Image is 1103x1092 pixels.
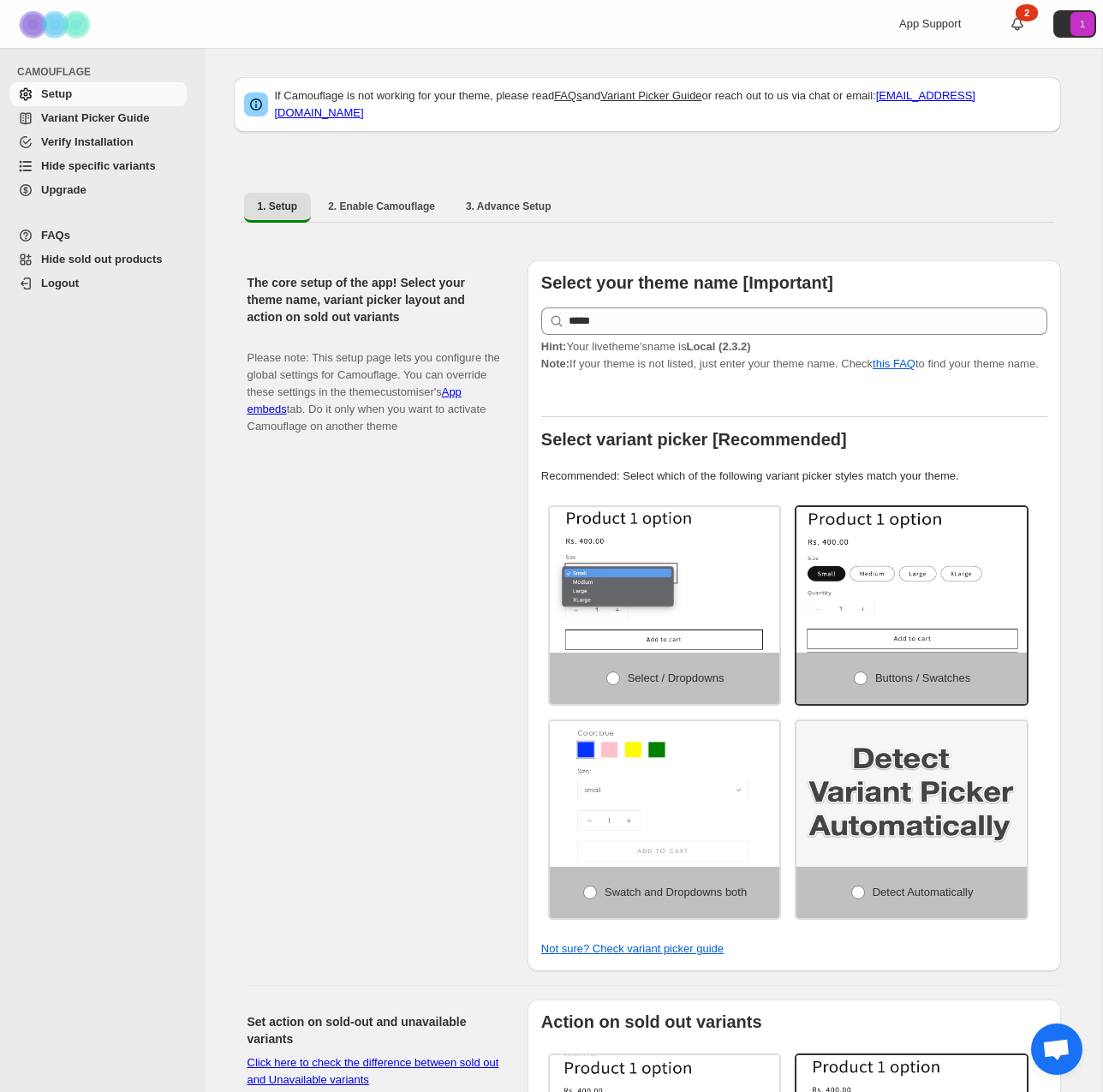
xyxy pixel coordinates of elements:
a: 2 [1009,15,1026,33]
b: Action on sold out variants [541,1012,762,1031]
div: Open chat [1031,1023,1082,1075]
strong: Local (2.3.2) [686,340,750,353]
span: Avatar with initials 1 [1070,12,1094,36]
h2: Set action on sold-out and unavailable variants [247,1013,500,1047]
a: Setup [10,82,187,106]
p: If your theme is not listed, just enter your theme name. Check to find your theme name. [541,338,1047,373]
p: If Camouflage is not working for your theme, please read and or reach out to us via chat or email: [275,87,1051,122]
b: Select your theme name [Important] [541,273,833,292]
button: Avatar with initials 1 [1053,10,1096,38]
span: Swatch and Dropdowns both [605,886,747,898]
a: Click here to check the difference between sold out and Unavailable variants [247,1056,499,1086]
span: Your live theme's name is [541,340,751,353]
span: FAQs [41,229,70,242]
span: Hide sold out products [41,253,163,266]
span: Setup [41,87,72,100]
span: Select / Dropdowns [628,671,724,684]
h2: The core setup of the app! Select your theme name, variant picker layout and action on sold out v... [247,274,500,325]
a: Not sure? Check variant picker guide [541,942,724,955]
span: Logout [41,277,79,289]
a: Logout [10,272,187,295]
p: Please note: This setup page lets you configure the global settings for Camouflage. You can overr... [247,332,500,435]
div: 2 [1016,4,1038,21]
a: Hide sold out products [10,248,187,272]
img: Select / Dropdowns [550,507,780,653]
strong: Hint: [541,340,567,353]
a: Variant Picker Guide [600,89,701,102]
img: Camouflage [14,1,99,48]
span: 1. Setup [258,200,298,213]
a: Variant Picker Guide [10,106,187,130]
span: Variant Picker Guide [41,111,149,124]
a: this FAQ [873,357,915,370]
span: Upgrade [41,183,86,196]
b: Select variant picker [Recommended] [541,430,847,449]
span: 2. Enable Camouflage [328,200,435,213]
img: Buttons / Swatches [796,507,1027,653]
span: Verify Installation [41,135,134,148]
p: Recommended: Select which of the following variant picker styles match your theme. [541,468,1047,485]
a: Verify Installation [10,130,187,154]
span: 3. Advance Setup [466,200,551,213]
a: Upgrade [10,178,187,202]
img: Detect Automatically [796,721,1027,867]
strong: Note: [541,357,569,370]
text: 1 [1080,19,1085,29]
span: Buttons / Swatches [875,671,970,684]
a: FAQs [554,89,582,102]
img: Swatch and Dropdowns both [550,721,780,867]
span: Detect Automatically [873,886,974,898]
span: Hide specific variants [41,159,156,172]
a: FAQs [10,224,187,248]
span: App Support [899,17,961,30]
span: CAMOUFLAGE [17,65,194,79]
a: Hide specific variants [10,154,187,178]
